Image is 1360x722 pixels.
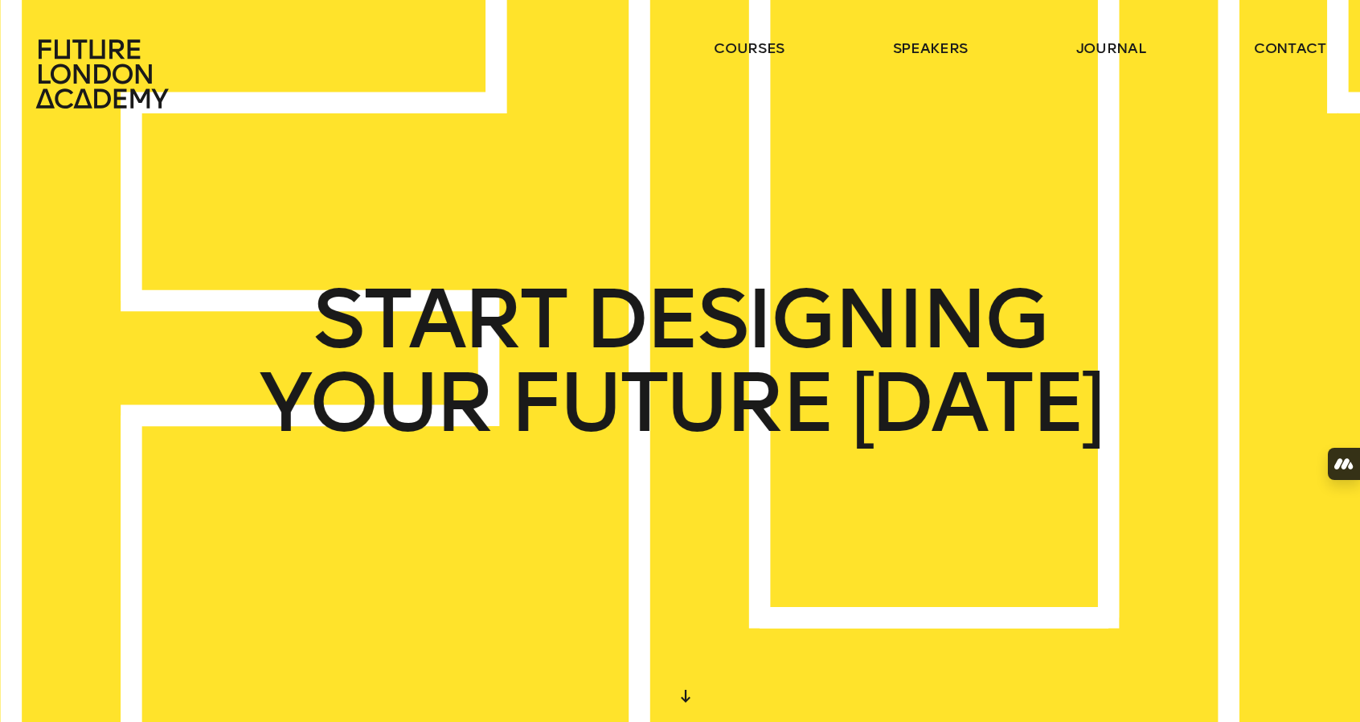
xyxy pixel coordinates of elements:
span: START [313,277,566,361]
a: courses [714,39,784,58]
span: DESIGNING [584,277,1047,361]
span: [DATE] [851,361,1102,445]
a: speakers [893,39,968,58]
a: journal [1076,39,1146,58]
span: YOUR [259,361,491,445]
span: FUTURE [510,361,833,445]
a: contact [1254,39,1326,58]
